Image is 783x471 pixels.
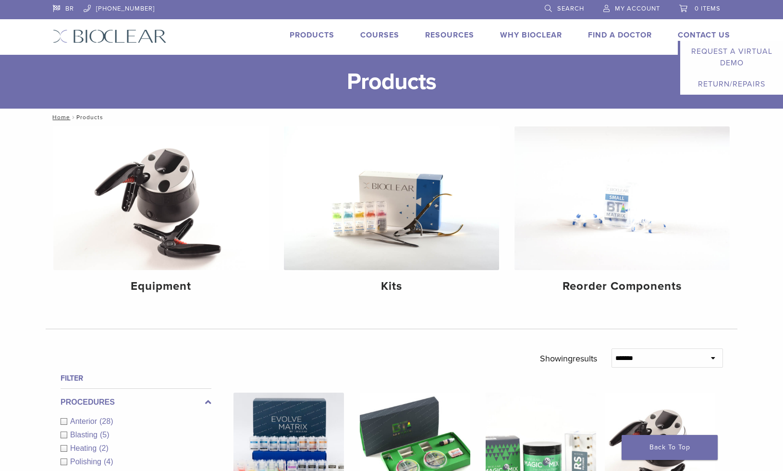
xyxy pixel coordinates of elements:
[99,444,109,452] span: (2)
[284,126,499,270] img: Kits
[500,30,562,40] a: Why Bioclear
[61,372,211,384] h4: Filter
[292,278,491,295] h4: Kits
[53,126,269,270] img: Equipment
[70,444,99,452] span: Heating
[615,5,660,12] span: My Account
[680,41,783,74] a: Request a Virtual Demo
[61,397,211,408] label: Procedures
[70,417,99,425] span: Anterior
[104,458,113,466] span: (4)
[99,417,113,425] span: (28)
[70,458,104,466] span: Polishing
[425,30,474,40] a: Resources
[522,278,722,295] h4: Reorder Components
[100,431,110,439] span: (5)
[46,109,737,126] nav: Products
[514,126,730,270] img: Reorder Components
[680,74,783,95] a: Return/Repairs
[53,29,167,43] img: Bioclear
[588,30,652,40] a: Find A Doctor
[49,114,70,121] a: Home
[678,30,730,40] a: Contact Us
[61,278,261,295] h4: Equipment
[360,30,399,40] a: Courses
[70,431,100,439] span: Blasting
[53,126,269,301] a: Equipment
[284,126,499,301] a: Kits
[70,115,76,120] span: /
[514,126,730,301] a: Reorder Components
[622,435,718,460] a: Back To Top
[557,5,584,12] span: Search
[695,5,721,12] span: 0 items
[540,348,597,369] p: Showing results
[290,30,334,40] a: Products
